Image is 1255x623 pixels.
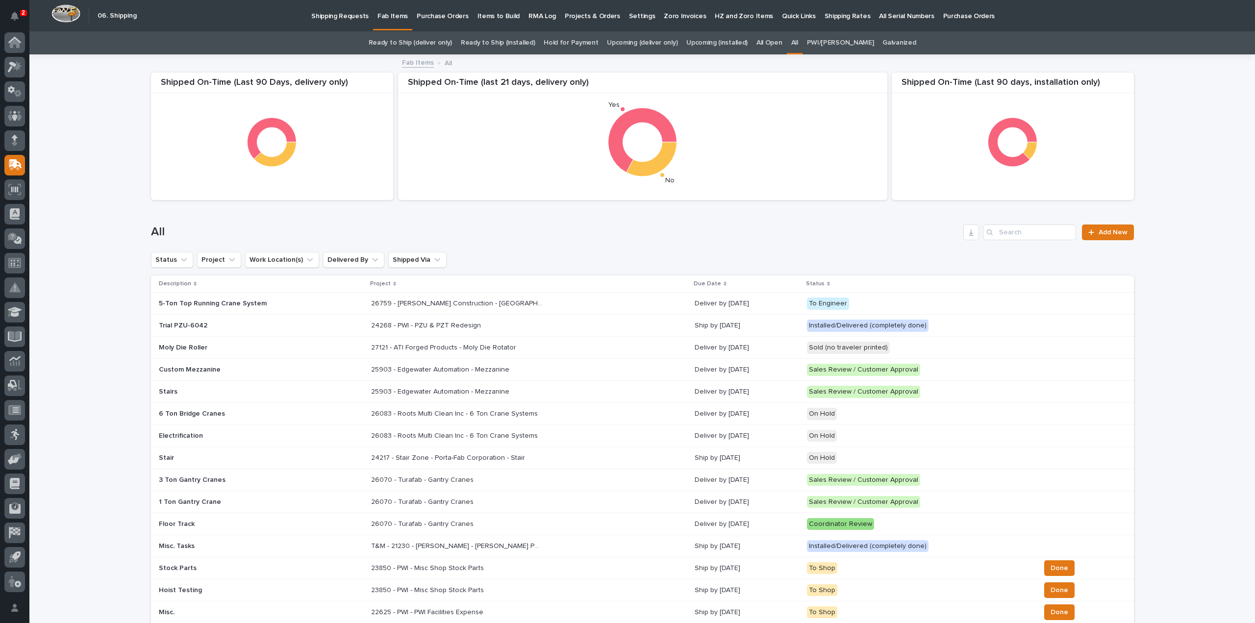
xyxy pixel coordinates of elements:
[686,31,748,54] a: Upcoming (installed)
[695,388,799,396] p: Deliver by [DATE]
[159,476,330,484] p: 3 Ton Gantry Cranes
[807,562,837,574] div: To Shop
[159,520,330,528] p: Floor Track
[1099,229,1128,236] span: Add New
[371,320,483,330] p: 24268 - PWI - PZU & PZT Redesign
[371,562,486,573] p: 23850 - PWI - Misc Shop Stock Parts
[159,410,330,418] p: 6 Ton Bridge Cranes
[12,12,25,27] div: Notifications2
[882,31,916,54] a: Galvanized
[807,408,837,420] div: On Hold
[159,299,330,308] p: 5-Ton Top Running Crane System
[1051,584,1068,596] span: Done
[1044,560,1075,576] button: Done
[159,388,330,396] p: Stairs
[371,342,518,352] p: 27121 - ATI Forged Products - Moly Die Rotator
[695,498,799,506] p: Deliver by [DATE]
[151,535,1134,557] tr: Misc. TasksT&M - 21230 - [PERSON_NAME] - [PERSON_NAME] Personal ProjectsT&M - 21230 - [PERSON_NAM...
[695,454,799,462] p: Ship by [DATE]
[159,432,330,440] p: Electrification
[807,386,920,398] div: Sales Review / Customer Approval
[695,564,799,573] p: Ship by [DATE]
[695,520,799,528] p: Deliver by [DATE]
[807,31,874,54] a: PWI/[PERSON_NAME]
[1044,604,1075,620] button: Done
[371,408,540,418] p: 26083 - Roots Multi Clean Inc - 6 Ton Crane Systems
[371,430,540,440] p: 26083 - Roots Multi Clean Inc - 6 Ton Crane Systems
[159,564,330,573] p: Stock Parts
[544,31,598,54] a: Hold for Payment
[695,476,799,484] p: Deliver by [DATE]
[371,298,545,308] p: 26759 - Robinson Construction - Warsaw Public Works Street Department 5T Bridge Crane
[1082,224,1133,240] a: Add New
[159,542,330,550] p: Misc. Tasks
[695,299,799,308] p: Deliver by [DATE]
[151,337,1134,359] tr: Moly Die Roller27121 - ATI Forged Products - Moly Die Rotator27121 - ATI Forged Products - Moly D...
[695,322,799,330] p: Ship by [DATE]
[151,491,1134,513] tr: 1 Ton Gantry Crane26070 - Turafab - Gantry Cranes26070 - Turafab - Gantry Cranes Deliver by [DATE...
[694,278,721,289] p: Due Date
[807,452,837,464] div: On Hold
[151,359,1134,381] tr: Custom Mezzanine25903 - Edgewater Automation - Mezzanine25903 - Edgewater Automation - Mezzanine ...
[398,77,887,94] div: Shipped On-Time (last 21 days, delivery only)
[151,293,1134,315] tr: 5-Ton Top Running Crane System26759 - [PERSON_NAME] Construction - [GEOGRAPHIC_DATA] Department 5...
[159,586,330,595] p: Hoist Testing
[151,77,393,94] div: Shipped On-Time (Last 90 Days, delivery only)
[807,496,920,508] div: Sales Review / Customer Approval
[807,540,929,552] div: Installed/Delivered (completely done)
[370,278,391,289] p: Project
[371,364,511,374] p: 25903 - Edgewater Automation - Mezzanine
[197,252,241,268] button: Project
[807,606,837,619] div: To Shop
[151,601,1134,623] tr: Misc.22625 - PWI - PWI Facilities Expense22625 - PWI - PWI Facilities Expense Ship by [DATE]To Sh...
[371,452,527,462] p: 24217 - Stair Zone - Porta-Fab Corporation - Stair
[151,425,1134,447] tr: Electrification26083 - Roots Multi Clean Inc - 6 Ton Crane Systems26083 - Roots Multi Clean Inc -...
[983,224,1076,240] input: Search
[159,454,330,462] p: Stair
[151,579,1134,601] tr: Hoist Testing23850 - PWI - Misc Shop Stock Parts23850 - PWI - Misc Shop Stock Parts Ship by [DATE...
[1044,582,1075,598] button: Done
[807,584,837,597] div: To Shop
[151,557,1134,579] tr: Stock Parts23850 - PWI - Misc Shop Stock Parts23850 - PWI - Misc Shop Stock Parts Ship by [DATE]T...
[607,31,678,54] a: Upcoming (deliver only)
[695,608,799,617] p: Ship by [DATE]
[892,77,1134,94] div: Shipped On-Time (Last 90 days, installation only)
[695,366,799,374] p: Deliver by [DATE]
[151,225,960,239] h1: All
[791,31,798,54] a: All
[4,6,25,26] button: Notifications
[1051,562,1068,574] span: Done
[665,177,675,184] text: No
[151,447,1134,469] tr: Stair24217 - Stair Zone - Porta-Fab Corporation - Stair24217 - Stair Zone - Porta-Fab Corporation...
[51,4,80,23] img: Workspace Logo
[159,366,330,374] p: Custom Mezzanine
[402,56,434,68] a: Fab Items
[806,278,825,289] p: Status
[695,586,799,595] p: Ship by [DATE]
[371,386,511,396] p: 25903 - Edgewater Automation - Mezzanine
[695,410,799,418] p: Deliver by [DATE]
[159,322,330,330] p: Trial PZU-6042
[1051,606,1068,618] span: Done
[151,252,193,268] button: Status
[371,496,476,506] p: 26070 - Turafab - Gantry Cranes
[608,101,620,108] text: Yes
[695,542,799,550] p: Ship by [DATE]
[159,498,330,506] p: 1 Ton Gantry Crane
[371,518,476,528] p: 26070 - Turafab - Gantry Cranes
[159,344,330,352] p: Moly Die Roller
[98,12,137,20] h2: 06. Shipping
[756,31,782,54] a: All Open
[371,540,545,550] p: T&M - 21230 - [PERSON_NAME] - [PERSON_NAME] Personal Projects
[159,608,330,617] p: Misc.
[159,278,191,289] p: Description
[695,344,799,352] p: Deliver by [DATE]
[323,252,384,268] button: Delivered By
[371,606,485,617] p: 22625 - PWI - PWI Facilities Expense
[695,432,799,440] p: Deliver by [DATE]
[369,31,452,54] a: Ready to Ship (deliver only)
[371,584,486,595] p: 23850 - PWI - Misc Shop Stock Parts
[151,513,1134,535] tr: Floor Track26070 - Turafab - Gantry Cranes26070 - Turafab - Gantry Cranes Deliver by [DATE]Coordi...
[151,403,1134,425] tr: 6 Ton Bridge Cranes26083 - Roots Multi Clean Inc - 6 Ton Crane Systems26083 - Roots Multi Clean I...
[245,252,319,268] button: Work Location(s)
